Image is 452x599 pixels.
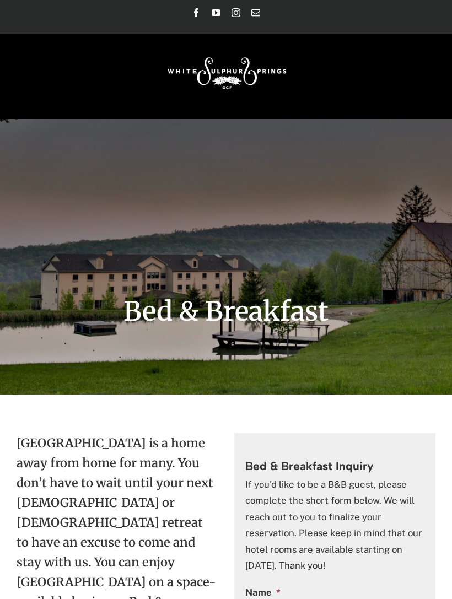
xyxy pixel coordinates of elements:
[245,477,424,574] p: If you'd like to be a B&B guest, please complete the short form below. We will reach out to you t...
[245,458,424,473] h3: Bed & Breakfast Inquiry
[212,8,220,17] a: YouTube
[245,587,281,599] label: Name
[163,45,289,97] img: White Sulphur Springs Logo
[123,295,329,328] span: Bed & Breakfast
[192,8,201,17] a: Facebook
[232,8,240,17] a: Instagram
[251,8,260,17] a: Email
